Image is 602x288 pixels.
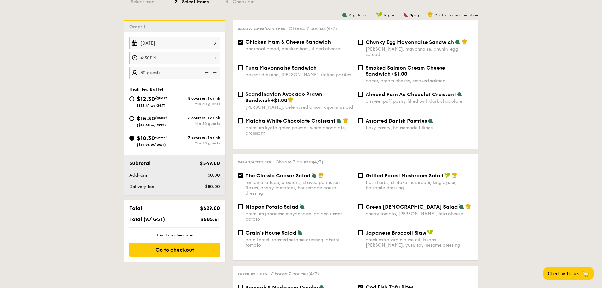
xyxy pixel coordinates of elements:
[238,65,243,70] input: Tuna Mayonnaise Sandwichcaesar dressing, [PERSON_NAME], italian parsley
[155,96,167,100] span: /guest
[238,118,243,123] input: Matcha White Chocolate Croissantpremium kyoto green powder, white chocolate, croissant
[137,143,166,147] span: ($19.95 w/ GST)
[129,205,142,211] span: Total
[238,230,243,235] input: Grain's House Saladcorn kernel, roasted sesame dressing, cherry tomato
[366,39,454,45] span: Chunky Egg Mayonnaise Sandwich
[129,37,220,49] input: Event date
[129,67,220,79] input: Number of guests
[366,65,445,77] span: Smoked Salmon Cream Cheese Sandwich
[349,13,368,17] span: Vegetarian
[271,97,287,103] span: +$1.00
[200,205,220,211] span: $629.00
[462,39,467,45] img: icon-chef-hat.a58ddaea.svg
[175,135,220,140] div: 7 courses, 1 drink
[246,118,335,124] span: Matcha White Chocolate Croissant
[246,91,322,103] span: Scandinavian Avocado Prawn Sandwich
[366,125,473,131] div: flaky pastry, housemade fillings
[336,118,342,123] img: icon-vegetarian.fe4039eb.svg
[366,91,456,97] span: Almond Pain Au Chocolat Croissant
[289,26,337,31] span: Choose 7 courses
[246,105,353,110] div: [PERSON_NAME], celery, red onion, dijon mustard
[211,67,220,79] img: icon-add.58712e84.svg
[137,135,155,142] span: $18.30
[175,102,220,106] div: Min 30 guests
[366,237,473,248] div: greek extra virgin olive oil, kizami [PERSON_NAME], yuzu soy-sesame dressing
[384,13,395,17] span: Vegan
[175,96,220,101] div: 5 courses, 1 drink
[238,160,271,164] span: Salad/Appetiser
[358,92,363,97] input: Almond Pain Au Chocolat Croissanta sweet puff pastry filled with dark chocolate
[275,159,323,165] span: Choose 7 courses
[403,12,409,17] img: icon-spicy.37a8142b.svg
[137,115,155,122] span: $15.30
[452,172,457,178] img: icon-chef-hat.a58ddaea.svg
[246,237,353,248] div: corn kernel, roasted sesame dressing, cherry tomato
[427,12,433,17] img: icon-chef-hat.a58ddaea.svg
[311,172,317,178] img: icon-vegetarian.fe4039eb.svg
[238,92,243,97] input: Scandinavian Avocado Prawn Sandwich+$1.00[PERSON_NAME], celery, red onion, dijon mustard
[246,173,311,179] span: The Classic Caesar Salad
[313,159,323,165] span: (4/7)
[366,78,473,83] div: caper, cream cheese, smoked salmon
[358,118,363,123] input: Assorted Danish Pastriesflaky pastry, housemade fillings
[366,211,473,217] div: cherry tomato, [PERSON_NAME], feta cheese
[366,204,458,210] span: Green [DEMOGRAPHIC_DATA] Salad
[366,46,473,57] div: [PERSON_NAME], mayonnaise, chunky egg spread
[366,180,473,191] div: fresh herbs, shiitake mushroom, king oyster, balsamic dressing
[366,99,473,104] div: a sweet puff pastry filled with dark chocolate
[129,136,134,141] input: $18.30/guest($19.95 w/ GST)7 courses, 1 drinkMin 30 guests
[343,118,349,123] img: icon-chef-hat.a58ddaea.svg
[246,65,317,71] span: Tuna Mayonnaise Sandwich
[434,13,478,17] span: Chef's recommendation
[205,184,220,189] span: $80.00
[358,204,363,209] input: Green [DEMOGRAPHIC_DATA] Saladcherry tomato, [PERSON_NAME], feta cheese
[246,230,296,236] span: Grain's House Salad
[271,271,319,277] span: Choose 7 courses
[465,204,471,209] img: icon-chef-hat.a58ddaea.svg
[129,160,151,166] span: Subtotal
[208,173,220,178] span: $0.00
[246,39,331,45] span: Chicken Ham & Cheese Sandwich
[129,96,134,101] input: $12.30/guest($13.41 w/ GST)5 courses, 1 drinkMin 30 guests
[175,141,220,145] div: Min 30 guests
[238,272,267,276] span: Premium sides
[376,12,382,17] img: icon-vegan.f8ff3823.svg
[318,172,324,178] img: icon-chef-hat.a58ddaea.svg
[238,27,285,31] span: Sandwiches/Danishes
[455,39,460,45] img: icon-vegetarian.fe4039eb.svg
[175,116,220,120] div: 6 courses, 1 drink
[246,180,353,196] div: romaine lettuce, croutons, shaved parmesan flakes, cherry tomatoes, housemade caesar dressing
[358,65,363,70] input: Smoked Salmon Cream Cheese Sandwich+$1.00caper, cream cheese, smoked salmon
[427,230,433,235] img: icon-vegan.f8ff3823.svg
[238,40,243,45] input: Chicken Ham & Cheese Sandwichcharcoal bread, chicken ham, sliced cheese
[175,121,220,126] div: Min 30 guests
[200,160,220,166] span: $549.00
[129,24,148,29] span: Order 1
[308,271,319,277] span: (4/7)
[200,216,220,222] span: $685.61
[155,115,167,120] span: /guest
[366,118,427,124] span: Assorted Danish Pastries
[246,204,299,210] span: Nippon Potato Salad
[459,204,464,209] img: icon-vegetarian.fe4039eb.svg
[129,173,148,178] span: Add-ons
[444,172,451,178] img: icon-vegan.f8ff3823.svg
[238,204,243,209] input: Nippon Potato Saladpremium japanese mayonnaise, golden russet potato
[428,118,433,123] img: icon-vegetarian.fe4039eb.svg
[366,173,444,179] span: Grilled Forest Mushroom Salad
[129,216,165,222] span: Total (w/ GST)
[410,13,420,17] span: Spicy
[358,173,363,178] input: Grilled Forest Mushroom Saladfresh herbs, shiitake mushroom, king oyster, balsamic dressing
[246,46,353,52] div: charcoal bread, chicken ham, sliced cheese
[366,230,426,236] span: Japanese Broccoli Slaw
[238,173,243,178] input: The Classic Caesar Saladromaine lettuce, croutons, shaved parmesan flakes, cherry tomatoes, house...
[137,123,166,127] span: ($16.68 w/ GST)
[137,103,166,108] span: ($13.41 w/ GST)
[582,270,589,277] span: 🦙
[246,72,353,77] div: caesar dressing, [PERSON_NAME], italian parsley
[201,67,211,79] img: icon-reduce.1d2dbef1.svg
[297,230,303,235] img: icon-vegetarian.fe4039eb.svg
[129,184,154,189] span: Delivery fee
[246,211,353,222] div: premium japanese mayonnaise, golden russet potato
[358,40,363,45] input: Chunky Egg Mayonnaise Sandwich[PERSON_NAME], mayonnaise, chunky egg spread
